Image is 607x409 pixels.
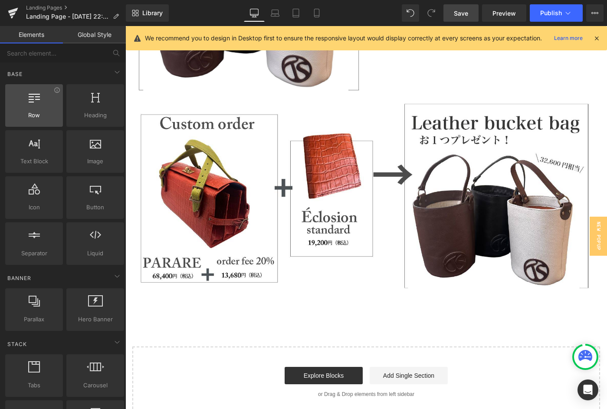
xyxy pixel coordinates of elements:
button: Undo [402,4,419,22]
span: Heading [69,111,121,120]
p: We recommend you to design in Desktop first to ensure the responsive layout would display correct... [145,33,542,43]
a: Explore Blocks [159,341,237,358]
a: Tablet [285,4,306,22]
span: Base [7,70,23,78]
span: Banner [7,274,32,282]
span: Parallax [8,315,60,324]
a: Preview [482,4,526,22]
button: Publish [530,4,583,22]
span: Hero Banner [69,315,121,324]
a: Learn more [551,33,586,43]
span: Preview [492,9,516,18]
a: Desktop [244,4,265,22]
a: Laptop [265,4,285,22]
span: Button [69,203,121,212]
span: Stack [7,340,28,348]
span: Save [454,9,468,18]
a: New Library [126,4,169,22]
span: Library [142,9,163,17]
span: Image [69,157,121,166]
button: More [586,4,604,22]
a: Landing Pages [26,4,126,11]
a: Add Single Section [244,341,322,358]
span: Icon [8,203,60,212]
span: Liquid [69,249,121,258]
p: or Drag & Drop elements from left sidebar [21,365,461,371]
button: Redo [423,4,440,22]
span: Carousel [69,381,121,390]
span: Row [8,111,60,120]
span: New Popup [464,191,482,230]
span: Tabs [8,381,60,390]
span: Separator [8,249,60,258]
div: Open Intercom Messenger [577,379,598,400]
span: Landing Page - [DATE] 22:07:45 [26,13,109,20]
span: Text Block [8,157,60,166]
a: Mobile [306,4,327,22]
span: Publish [540,10,562,16]
div: View Information [54,87,60,93]
a: Global Style [63,26,126,43]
